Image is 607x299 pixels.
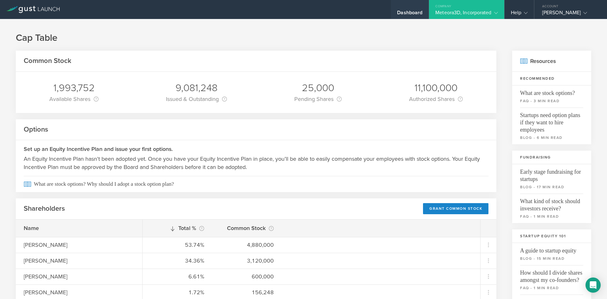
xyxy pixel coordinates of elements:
[24,155,488,171] p: An Equity Incentive Plan hasn't been adopted yet. Once you have your Equity Incentive Plan in pla...
[49,81,99,95] div: 1,993,752
[520,214,583,219] small: faq - 1 min read
[512,265,591,295] a: How should I divide shares amongst my co-founders?faq - 1 min read
[435,9,498,19] div: Meteora3D, Incorporated
[520,184,583,190] small: blog - 17 min read
[24,176,488,192] span: What are stock options? Why should I adopt a stock option plan?
[220,257,274,265] div: 3,120,000
[586,277,601,293] div: Open Intercom Messenger
[16,32,591,44] h1: Cap Table
[511,9,528,19] div: Help
[520,98,583,104] small: faq - 3 min read
[512,108,591,144] a: Startups need option plans if they want to hire employeesblog - 6 min read
[520,194,583,212] span: What kind of stock should investors receive?
[423,203,488,214] div: Grant Common Stock
[512,151,591,164] h3: Fundraising
[520,265,583,284] span: How should I divide shares amongst my co-founders?
[520,256,583,261] small: blog - 15 min read
[520,164,583,183] span: Early stage fundraising for startups
[512,229,591,243] h3: Startup Equity 101
[294,81,342,95] div: 25,000
[220,241,274,249] div: 4,880,000
[409,95,463,103] div: Authorized Shares
[49,95,99,103] div: Available Shares
[24,288,134,296] div: [PERSON_NAME]
[520,135,583,140] small: blog - 6 min read
[542,9,596,19] div: [PERSON_NAME]
[520,85,583,97] span: What are stock options?
[397,9,422,19] div: Dashboard
[220,288,274,296] div: 156,248
[24,204,65,213] h2: Shareholders
[150,224,204,233] div: Total %
[150,257,204,265] div: 34.36%
[520,285,583,291] small: faq - 1 min read
[24,125,48,134] h2: Options
[220,272,274,281] div: 600,000
[24,257,134,265] div: [PERSON_NAME]
[150,288,204,296] div: 1.72%
[24,272,134,281] div: [PERSON_NAME]
[24,145,488,153] h3: Set up an Equity Incentive Plan and issue your first options.
[512,194,591,223] a: What kind of stock should investors receive?faq - 1 min read
[512,85,591,108] a: What are stock options?faq - 3 min read
[150,272,204,281] div: 6.61%
[512,72,591,85] h3: Recommended
[520,108,583,134] span: Startups need option plans if they want to hire employees
[24,241,134,249] div: [PERSON_NAME]
[166,95,227,103] div: Issued & Outstanding
[512,243,591,265] a: A guide to startup equityblog - 15 min read
[220,224,274,233] div: Common Stock
[409,81,463,95] div: 11,100,000
[166,81,227,95] div: 9,081,248
[294,95,342,103] div: Pending Shares
[520,243,583,254] span: A guide to startup equity
[150,241,204,249] div: 53.74%
[24,56,71,65] h2: Common Stock
[512,51,591,72] h2: Resources
[24,224,134,232] div: Name
[16,176,496,192] a: What are stock options? Why should I adopt a stock option plan?
[512,164,591,194] a: Early stage fundraising for startupsblog - 17 min read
